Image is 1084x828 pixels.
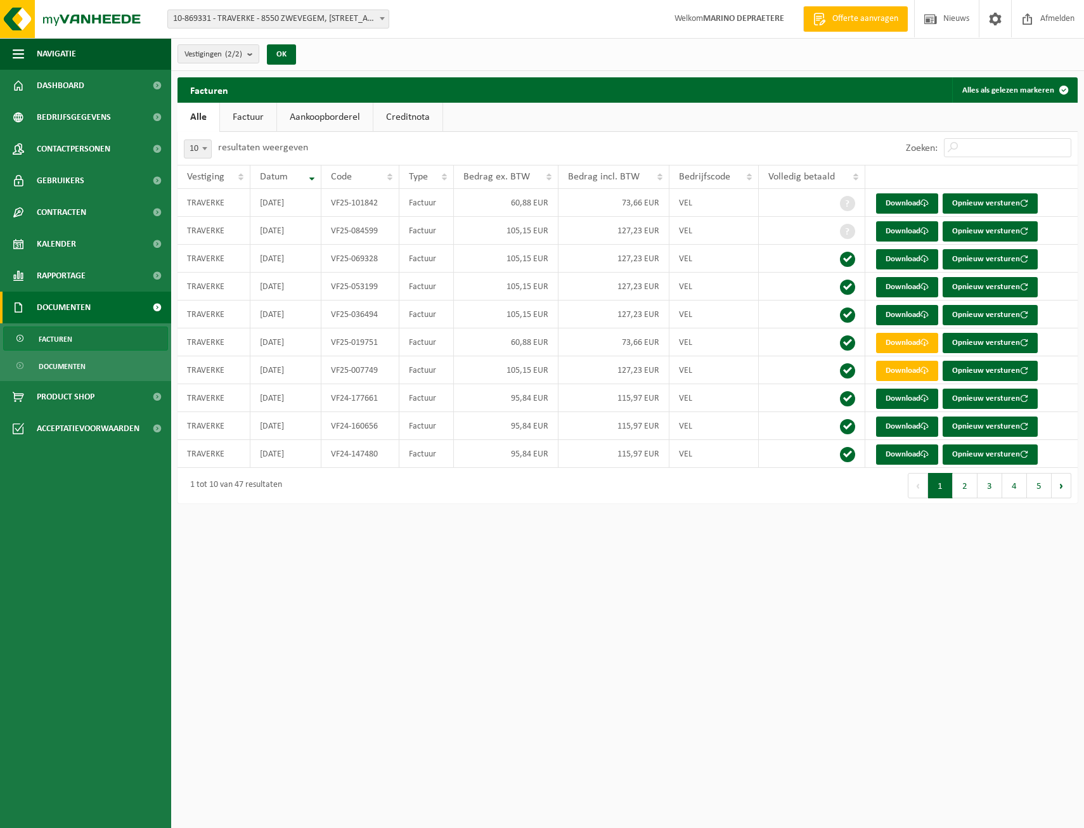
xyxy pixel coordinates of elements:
[250,356,321,384] td: [DATE]
[399,412,454,440] td: Factuur
[37,38,76,70] span: Navigatie
[177,44,259,63] button: Vestigingen(2/2)
[399,273,454,301] td: Factuur
[399,356,454,384] td: Factuur
[558,301,669,328] td: 127,23 EUR
[37,292,91,323] span: Documenten
[218,143,308,153] label: resultaten weergeven
[321,412,399,440] td: VF24-160656
[558,273,669,301] td: 127,23 EUR
[463,172,530,182] span: Bedrag ex. BTW
[876,333,938,353] a: Download
[669,440,759,468] td: VEL
[177,301,250,328] td: TRAVERKE
[876,249,938,269] a: Download
[177,356,250,384] td: TRAVERKE
[454,189,558,217] td: 60,88 EUR
[876,193,938,214] a: Download
[250,245,321,273] td: [DATE]
[37,70,84,101] span: Dashboard
[3,354,168,378] a: Documenten
[37,101,111,133] span: Bedrijfsgegevens
[454,356,558,384] td: 105,15 EUR
[669,189,759,217] td: VEL
[321,301,399,328] td: VF25-036494
[454,412,558,440] td: 95,84 EUR
[184,45,242,64] span: Vestigingen
[568,172,640,182] span: Bedrag incl. BTW
[928,473,953,498] button: 1
[39,327,72,351] span: Facturen
[177,412,250,440] td: TRAVERKE
[908,473,928,498] button: Previous
[454,273,558,301] td: 105,15 EUR
[454,301,558,328] td: 105,15 EUR
[669,245,759,273] td: VEL
[250,189,321,217] td: [DATE]
[321,189,399,217] td: VF25-101842
[454,440,558,468] td: 95,84 EUR
[373,103,442,132] a: Creditnota
[768,172,835,182] span: Volledig betaald
[37,197,86,228] span: Contracten
[669,356,759,384] td: VEL
[177,103,219,132] a: Alle
[943,389,1038,409] button: Opnieuw versturen
[876,277,938,297] a: Download
[803,6,908,32] a: Offerte aanvragen
[184,474,282,497] div: 1 tot 10 van 47 resultaten
[260,172,288,182] span: Datum
[876,221,938,242] a: Download
[250,328,321,356] td: [DATE]
[321,273,399,301] td: VF25-053199
[558,384,669,412] td: 115,97 EUR
[399,189,454,217] td: Factuur
[454,217,558,245] td: 105,15 EUR
[177,384,250,412] td: TRAVERKE
[703,14,784,23] strong: MARINO DEPRAETERE
[167,10,389,29] span: 10-869331 - TRAVERKE - 8550 ZWEVEGEM, ELLESTRAAT 79D
[669,217,759,245] td: VEL
[558,217,669,245] td: 127,23 EUR
[177,328,250,356] td: TRAVERKE
[399,245,454,273] td: Factuur
[399,301,454,328] td: Factuur
[943,417,1038,437] button: Opnieuw versturen
[669,412,759,440] td: VEL
[943,249,1038,269] button: Opnieuw versturen
[177,77,241,102] h2: Facturen
[1052,473,1071,498] button: Next
[321,217,399,245] td: VF25-084599
[399,384,454,412] td: Factuur
[876,305,938,325] a: Download
[177,273,250,301] td: TRAVERKE
[1002,473,1027,498] button: 4
[321,440,399,468] td: VF24-147480
[558,412,669,440] td: 115,97 EUR
[250,273,321,301] td: [DATE]
[177,217,250,245] td: TRAVERKE
[177,245,250,273] td: TRAVERKE
[943,361,1038,381] button: Opnieuw versturen
[669,328,759,356] td: VEL
[399,328,454,356] td: Factuur
[3,327,168,351] a: Facturen
[876,444,938,465] a: Download
[225,50,242,58] count: (2/2)
[978,473,1002,498] button: 3
[184,140,211,158] span: 10
[829,13,901,25] span: Offerte aanvragen
[679,172,730,182] span: Bedrijfscode
[220,103,276,132] a: Factuur
[943,277,1038,297] button: Opnieuw versturen
[321,245,399,273] td: VF25-069328
[187,172,224,182] span: Vestiging
[37,228,76,260] span: Kalender
[399,217,454,245] td: Factuur
[454,384,558,412] td: 95,84 EUR
[943,193,1038,214] button: Opnieuw versturen
[250,301,321,328] td: [DATE]
[250,412,321,440] td: [DATE]
[177,189,250,217] td: TRAVERKE
[943,305,1038,325] button: Opnieuw versturen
